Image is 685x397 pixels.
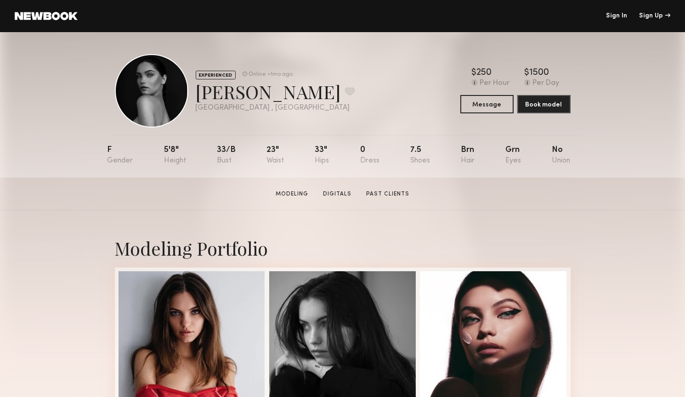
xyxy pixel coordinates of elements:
[532,79,559,88] div: Per Day
[196,79,355,104] div: [PERSON_NAME]
[362,190,413,198] a: Past Clients
[108,146,133,165] div: F
[552,146,570,165] div: No
[319,190,355,198] a: Digitals
[272,190,312,198] a: Modeling
[460,95,514,113] button: Message
[517,95,571,113] button: Book model
[217,146,236,165] div: 33/b
[476,68,492,78] div: 250
[360,146,379,165] div: 0
[505,146,521,165] div: Grn
[196,71,236,79] div: EXPERIENCED
[196,104,355,112] div: [GEOGRAPHIC_DATA] , [GEOGRAPHIC_DATA]
[249,72,293,78] div: Online +1mo ago
[606,13,627,19] a: Sign In
[480,79,510,88] div: Per Hour
[471,68,476,78] div: $
[640,13,670,19] div: Sign Up
[115,236,571,260] div: Modeling Portfolio
[524,68,529,78] div: $
[410,146,430,165] div: 7.5
[266,146,284,165] div: 23"
[315,146,329,165] div: 33"
[529,68,549,78] div: 1500
[164,146,186,165] div: 5'8"
[461,146,475,165] div: Brn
